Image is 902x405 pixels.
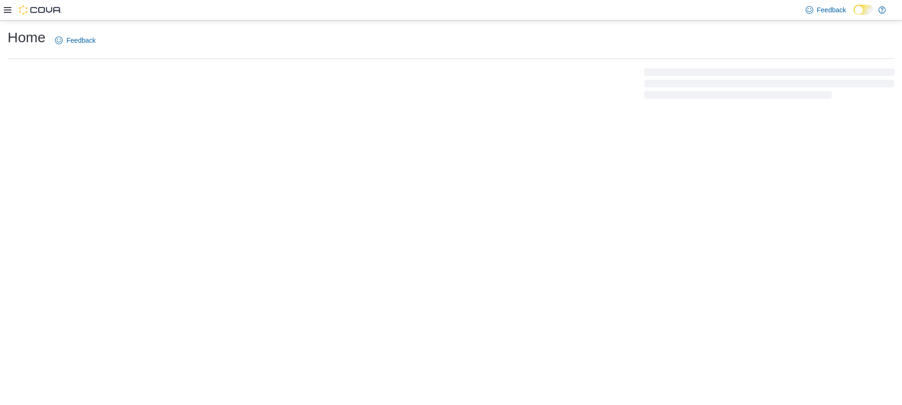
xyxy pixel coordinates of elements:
a: Feedback [51,31,99,50]
a: Feedback [802,0,850,19]
h1: Home [8,28,46,47]
span: Feedback [66,36,95,45]
span: Loading [644,70,894,101]
input: Dark Mode [854,5,874,15]
img: Cova [19,5,62,15]
span: Feedback [817,5,846,15]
